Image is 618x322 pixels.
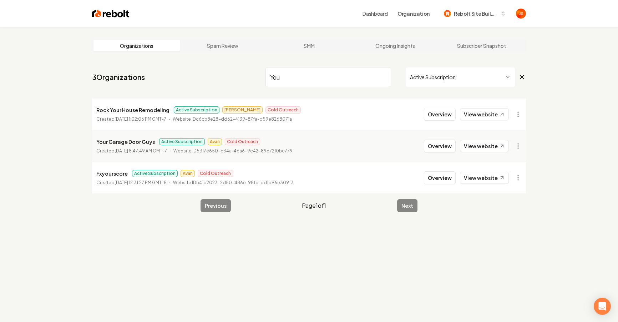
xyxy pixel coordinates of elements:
div: Open Intercom Messenger [594,298,611,315]
time: [DATE] 8:47:49 AM GMT-7 [115,148,167,154]
time: [DATE] 12:31:27 PM GMT-8 [115,180,167,185]
p: Created [96,116,166,123]
a: View website [460,172,509,184]
span: Cold Outreach [225,138,260,145]
a: Subscriber Snapshot [438,40,525,51]
input: Search by name or ID [265,67,391,87]
span: Cold Outreach [265,106,301,114]
p: Website ID b41d2023-2d50-486e-98fc-dd1d96e309f3 [173,179,294,186]
p: Website ID 5317e650-c34a-4ca6-9c42-89c7210bc779 [173,147,293,155]
p: Website ID c6cb8e28-dd62-4139-87fa-d59e8268071a [173,116,292,123]
a: Ongoing Insights [352,40,439,51]
p: Rock Your House Remodeling [96,106,169,114]
a: View website [460,108,509,120]
span: Active Subscription [132,170,178,177]
time: [DATE] 1:02:06 PM GMT-7 [115,116,166,122]
p: Your Garage Door Guys [96,137,155,146]
p: Created [96,147,167,155]
button: Open user button [516,9,526,19]
span: Rebolt Site Builder [454,10,497,17]
span: Active Subscription [174,106,219,114]
span: Avan [208,138,222,145]
span: Cold Outreach [198,170,233,177]
button: Overview [424,140,456,152]
a: Dashboard [363,10,387,17]
a: Spam Review [180,40,266,51]
img: James Shamoun [516,9,526,19]
p: Created [96,179,167,186]
button: Organization [393,7,434,20]
a: SMM [266,40,352,51]
img: Rebolt Site Builder [444,10,451,17]
a: View website [460,140,509,152]
span: Active Subscription [159,138,205,145]
button: Overview [424,108,456,121]
a: Organizations [93,40,180,51]
span: [PERSON_NAME] [222,106,263,114]
span: Avan [181,170,195,177]
button: Overview [424,171,456,184]
p: Fxyourscore [96,169,128,178]
img: Rebolt Logo [92,9,130,19]
a: 3Organizations [92,72,145,82]
span: Page 1 of 1 [302,201,326,210]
